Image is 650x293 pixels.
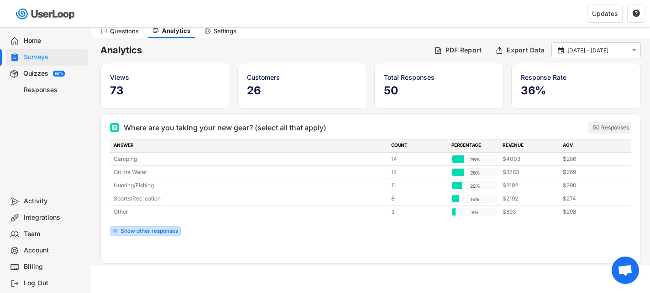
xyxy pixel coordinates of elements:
div: 28% [454,155,496,164]
button:  [630,46,638,54]
div: 16% [454,195,496,203]
div: On the Water [114,168,386,176]
div: Response Rate [521,72,631,82]
div: ANSWER [114,142,386,150]
div: PERCENTAGE [451,142,497,150]
text:  [558,46,564,54]
div: PDF Report [446,46,482,54]
div: 50 Responses [593,124,629,131]
div: 14 [391,155,446,163]
div: Home [24,36,84,45]
div: Log Out [24,279,84,288]
div: BETA [55,72,63,75]
div: $290 [563,181,618,190]
div: Views [110,72,220,82]
img: Multi Select [112,125,117,130]
div: Hunting/Fishing [114,181,386,190]
div: 22% [454,182,496,190]
div: Open chat [612,257,639,284]
div: Other [114,208,386,216]
div: 6% [454,208,496,216]
h5: 50 [384,84,494,98]
div: Responses [24,86,84,94]
div: Surveys [24,53,84,62]
div: Show other responses [121,228,178,234]
h6: Analytics [100,44,427,57]
div: Customers [247,72,357,82]
div: Analytics [162,27,190,35]
div: Where are you taking your new gear? (select all that apply) [124,122,326,133]
div: $3763 [503,168,557,176]
img: userloop-logo-01.svg [14,5,78,23]
div: 3 [391,208,446,216]
div: Camping [114,155,386,163]
div: $298 [563,208,618,216]
button:  [556,46,565,55]
div: Activity [24,197,84,206]
div: 28% [454,169,496,177]
div: Account [24,246,84,255]
h5: 26 [247,84,357,98]
div: 14 [391,168,446,176]
div: Quizzes [23,69,48,78]
div: $274 [563,195,618,203]
div: $3192 [503,181,557,190]
input: Select Date Range [567,46,628,55]
div: $893 [503,208,557,216]
div: Team [24,230,84,238]
div: Sports/Recreation [114,195,386,203]
div: Export Data [507,46,545,54]
div: 11 [391,181,446,190]
div: REVENUE [503,142,557,150]
h5: 73 [110,84,220,98]
div: Settings [214,27,236,35]
div: $286 [563,155,618,163]
div: Integrations [24,213,84,222]
div: $4003 [503,155,557,163]
h5: 36% [521,84,631,98]
div: $269 [563,168,618,176]
div: COUNT [391,142,446,150]
div: Updates [592,10,618,17]
button:  [632,10,640,18]
div: $2192 [503,195,557,203]
text:  [632,46,636,54]
div: Billing [24,262,84,271]
div: Total Responses [384,72,494,82]
div: Questions [110,27,139,35]
div: AOV [563,142,618,150]
div: 8 [391,195,446,203]
text:  [633,9,640,17]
